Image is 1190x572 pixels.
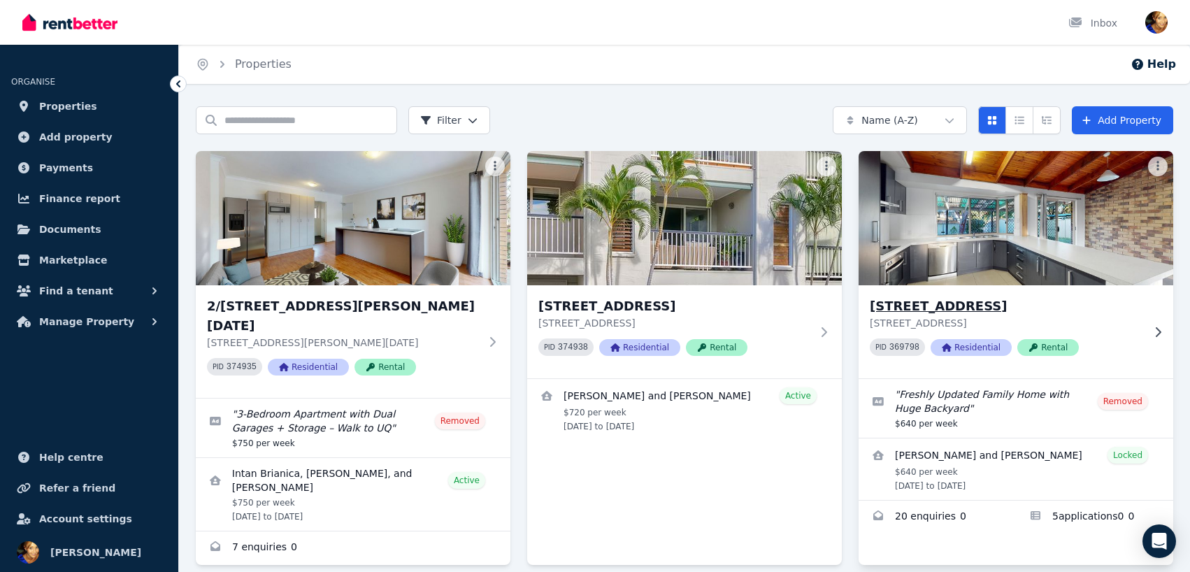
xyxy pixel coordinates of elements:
[527,379,842,441] a: View details for Anthony Kleidon and Scott Robson
[39,510,132,527] span: Account settings
[527,151,842,378] a: 5/38 Collingwood St, Paddington[STREET_ADDRESS][STREET_ADDRESS]PID 374938ResidentialRental
[11,246,167,274] a: Marketplace
[39,221,101,238] span: Documents
[11,308,167,336] button: Manage Property
[11,215,167,243] a: Documents
[870,316,1142,330] p: [STREET_ADDRESS]
[558,343,588,352] code: 374938
[11,77,55,87] span: ORGANISE
[875,343,887,351] small: PID
[408,106,490,134] button: Filter
[354,359,416,376] span: Rental
[213,363,224,371] small: PID
[1072,106,1173,134] a: Add Property
[207,336,480,350] p: [STREET_ADDRESS][PERSON_NAME][DATE]
[538,296,811,316] h3: [STREET_ADDRESS]
[11,154,167,182] a: Payments
[817,157,836,176] button: More options
[1148,157,1168,176] button: More options
[39,449,103,466] span: Help centre
[1068,16,1117,30] div: Inbox
[11,474,167,502] a: Refer a friend
[39,190,120,207] span: Finance report
[686,339,747,356] span: Rental
[39,129,113,145] span: Add property
[859,501,1016,534] a: Enquiries for 31 Sirus St, Eagleby
[1005,106,1033,134] button: Compact list view
[859,151,1173,378] a: 31 Sirus St, Eagleby[STREET_ADDRESS][STREET_ADDRESS]PID 369798ResidentialRental
[544,343,555,351] small: PID
[196,151,510,285] img: 2/179 Sir Fred Schonell Dr, St Lucia
[11,443,167,471] a: Help centre
[39,480,115,496] span: Refer a friend
[1016,501,1173,534] a: Applications for 31 Sirus St, Eagleby
[859,438,1173,500] a: View details for Jack Lewis and Emily Andrews
[22,12,117,33] img: RentBetter
[1131,56,1176,73] button: Help
[420,113,461,127] span: Filter
[889,343,919,352] code: 369798
[527,151,842,285] img: 5/38 Collingwood St, Paddington
[11,277,167,305] button: Find a tenant
[179,45,308,84] nav: Breadcrumb
[196,399,510,457] a: Edit listing: 3-Bedroom Apartment with Dual Garages + Storage – Walk to UQ
[39,159,93,176] span: Payments
[196,531,510,565] a: Enquiries for 2/179 Sir Fred Schonell Dr, St Lucia
[39,252,107,269] span: Marketplace
[833,106,967,134] button: Name (A-Z)
[859,379,1173,438] a: Edit listing: Freshly Updated Family Home with Huge Backyard
[11,505,167,533] a: Account settings
[978,106,1006,134] button: Card view
[485,157,505,176] button: More options
[196,151,510,398] a: 2/179 Sir Fred Schonell Dr, St Lucia2/[STREET_ADDRESS][PERSON_NAME] [DATE][STREET_ADDRESS][PERSON...
[11,123,167,151] a: Add property
[1017,339,1079,356] span: Rental
[599,339,680,356] span: Residential
[1033,106,1061,134] button: Expanded list view
[861,113,918,127] span: Name (A-Z)
[538,316,811,330] p: [STREET_ADDRESS]
[11,185,167,213] a: Finance report
[196,458,510,531] a: View details for Intan Brianica, Silu Di, and Mazaya Azelia
[39,313,134,330] span: Manage Property
[50,544,141,561] span: [PERSON_NAME]
[39,283,113,299] span: Find a tenant
[268,359,349,376] span: Residential
[1142,524,1176,558] div: Open Intercom Messenger
[235,57,292,71] a: Properties
[851,148,1182,289] img: 31 Sirus St, Eagleby
[39,98,97,115] span: Properties
[978,106,1061,134] div: View options
[931,339,1012,356] span: Residential
[1145,11,1168,34] img: Lauren Epps
[870,296,1142,316] h3: [STREET_ADDRESS]
[207,296,480,336] h3: 2/[STREET_ADDRESS][PERSON_NAME] [DATE]
[11,92,167,120] a: Properties
[17,541,39,564] img: Lauren Epps
[227,362,257,372] code: 374935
